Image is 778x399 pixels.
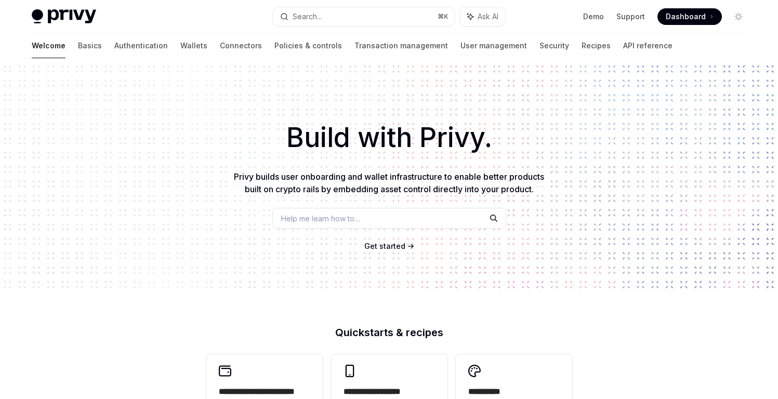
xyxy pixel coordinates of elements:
a: Get started [364,241,405,251]
div: Search... [293,10,322,23]
h2: Quickstarts & recipes [206,327,572,338]
a: Basics [78,33,102,58]
a: Dashboard [657,8,722,25]
button: Ask AI [460,7,506,26]
a: Support [616,11,645,22]
a: Policies & controls [274,33,342,58]
a: Demo [583,11,604,22]
a: Welcome [32,33,65,58]
a: API reference [623,33,672,58]
a: Recipes [582,33,611,58]
span: Ask AI [478,11,498,22]
span: ⌘ K [438,12,449,21]
span: Dashboard [666,11,706,22]
a: Authentication [114,33,168,58]
a: Security [539,33,569,58]
h1: Build with Privy. [17,117,761,158]
button: Search...⌘K [273,7,455,26]
a: Connectors [220,33,262,58]
a: User management [460,33,527,58]
span: Get started [364,242,405,250]
span: Privy builds user onboarding and wallet infrastructure to enable better products built on crypto ... [234,171,544,194]
button: Toggle dark mode [730,8,747,25]
img: light logo [32,9,96,24]
a: Wallets [180,33,207,58]
span: Help me learn how to… [281,213,360,224]
a: Transaction management [354,33,448,58]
